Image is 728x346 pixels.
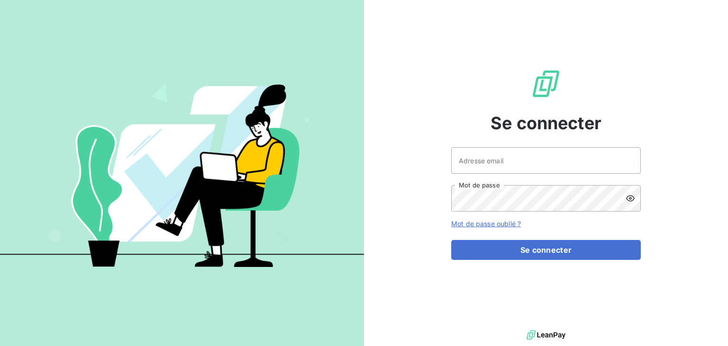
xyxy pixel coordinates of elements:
[451,147,641,174] input: placeholder
[491,110,601,136] span: Se connecter
[531,69,561,99] img: Logo LeanPay
[451,220,521,228] a: Mot de passe oublié ?
[451,240,641,260] button: Se connecter
[527,328,565,342] img: logo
